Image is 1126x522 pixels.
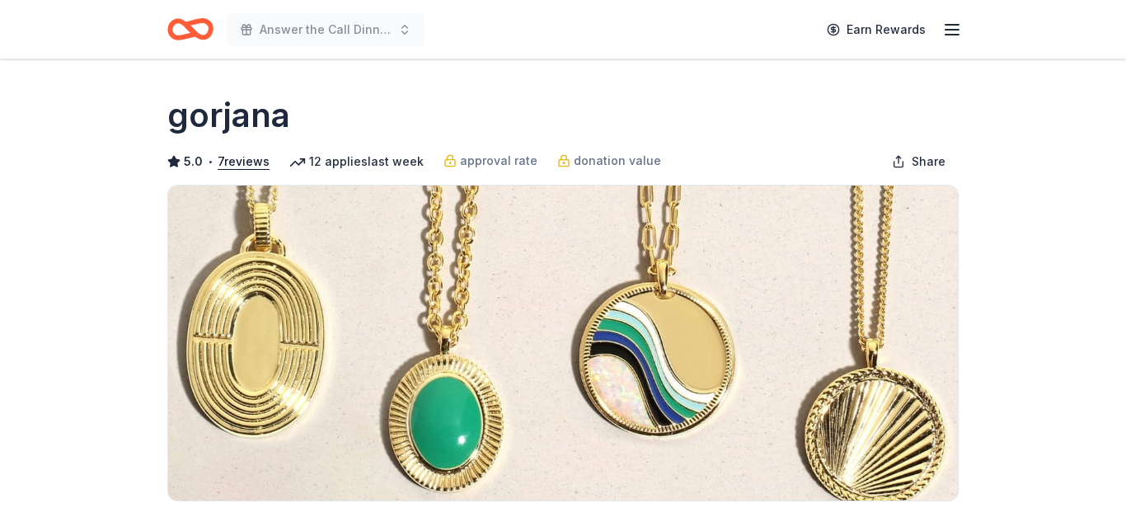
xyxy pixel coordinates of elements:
[227,13,425,46] button: Answer the Call Dinner and Auction
[912,152,945,172] span: Share
[167,10,213,49] a: Home
[208,155,213,168] span: •
[817,15,936,45] a: Earn Rewards
[443,151,537,171] a: approval rate
[168,186,958,501] img: Image for gorjana
[167,92,290,139] h1: gorjana
[184,152,203,172] span: 5.0
[289,152,424,172] div: 12 applies last week
[879,145,959,178] button: Share
[218,152,270,172] button: 7reviews
[557,151,661,171] a: donation value
[260,20,392,40] span: Answer the Call Dinner and Auction
[460,151,537,171] span: approval rate
[574,151,661,171] span: donation value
